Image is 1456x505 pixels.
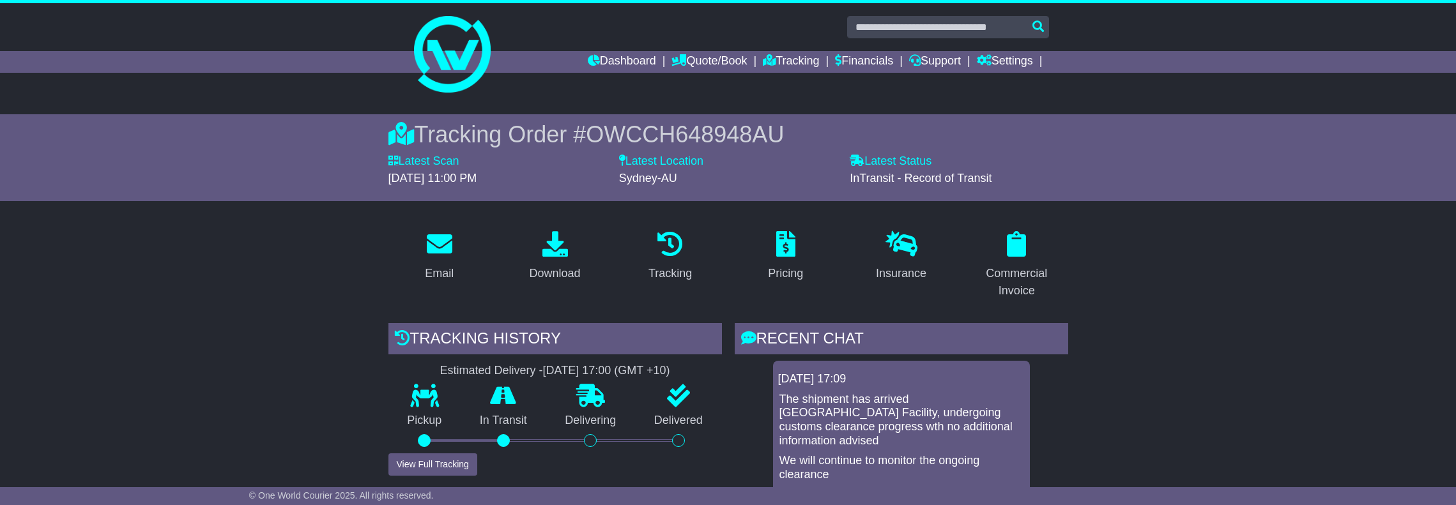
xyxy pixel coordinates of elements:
a: Email [417,227,462,287]
div: [DATE] 17:00 (GMT +10) [543,364,670,378]
a: Pricing [760,227,811,287]
div: Tracking history [388,323,722,358]
a: Insurance [868,227,935,287]
div: Email [425,265,454,282]
a: Tracking [763,51,819,73]
p: In Transit [461,414,546,428]
a: Quote/Book [671,51,747,73]
div: Estimated Delivery - [388,364,722,378]
button: View Full Tracking [388,453,477,476]
a: Commercial Invoice [965,227,1068,304]
div: Tracking Order # [388,121,1068,148]
label: Latest Status [850,155,931,169]
div: Commercial Invoice [974,265,1060,299]
span: Sydney-AU [619,172,677,185]
a: Financials [835,51,893,73]
a: Dashboard [588,51,656,73]
a: Tracking [640,227,700,287]
span: [DATE] 11:00 PM [388,172,477,185]
div: Download [529,265,580,282]
div: [DATE] 17:09 [778,372,1025,386]
p: We will continue to monitor the ongoing clearance [779,454,1023,481]
p: Delivered [635,414,722,428]
p: Delivering [546,414,636,428]
a: Support [909,51,961,73]
p: Pickup [388,414,461,428]
span: © One World Courier 2025. All rights reserved. [249,490,434,501]
a: Download [521,227,588,287]
span: InTransit - Record of Transit [850,172,992,185]
label: Latest Location [619,155,703,169]
div: RECENT CHAT [735,323,1068,358]
div: Pricing [768,265,803,282]
div: Insurance [876,265,926,282]
a: Settings [977,51,1033,73]
div: Tracking [648,265,692,282]
p: The shipment has arrived [GEOGRAPHIC_DATA] Facility, undergoing customs clearance progress wth no... [779,393,1023,448]
label: Latest Scan [388,155,459,169]
span: OWCCH648948AU [586,121,784,147]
